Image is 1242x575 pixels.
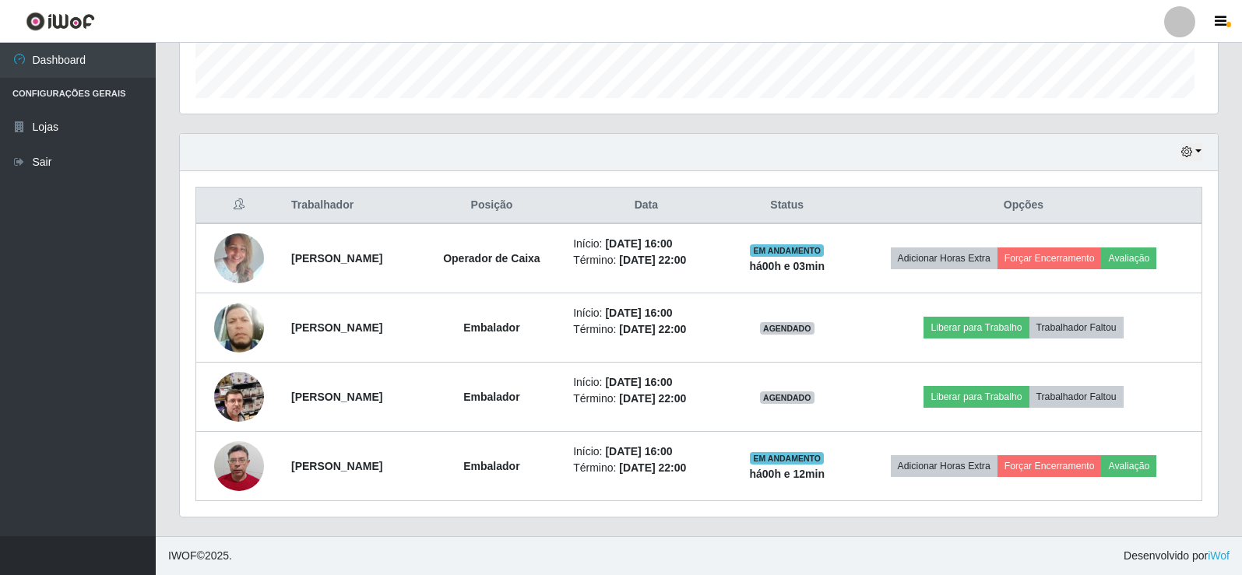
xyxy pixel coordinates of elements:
[997,247,1102,269] button: Forçar Encerramento
[463,391,519,403] strong: Embalador
[997,455,1102,477] button: Forçar Encerramento
[573,305,719,321] li: Início:
[463,321,519,334] strong: Embalador
[605,445,672,458] time: [DATE] 16:00
[214,433,264,500] img: 1729117608553.jpeg
[1208,549,1230,562] a: iWof
[924,317,1029,338] button: Liberar para Trabalho
[1101,247,1156,269] button: Avaliação
[749,260,825,272] strong: há 00 h e 03 min
[291,252,382,265] strong: [PERSON_NAME]
[291,321,382,334] strong: [PERSON_NAME]
[891,455,997,477] button: Adicionar Horas Extra
[282,188,420,224] th: Trabalhador
[750,244,824,257] span: EM ANDAMENTO
[573,236,719,252] li: Início:
[1124,548,1230,564] span: Desenvolvido por
[26,12,95,31] img: CoreUI Logo
[605,307,672,319] time: [DATE] 16:00
[846,188,1202,224] th: Opções
[619,323,686,335] time: [DATE] 22:00
[443,252,540,265] strong: Operador de Caixa
[750,452,824,465] span: EM ANDAMENTO
[564,188,728,224] th: Data
[214,225,264,291] img: 1740601468403.jpeg
[605,237,672,250] time: [DATE] 16:00
[168,548,232,564] span: © 2025 .
[619,392,686,405] time: [DATE] 22:00
[420,188,564,224] th: Posição
[573,444,719,460] li: Início:
[463,460,519,472] strong: Embalador
[1101,455,1156,477] button: Avaliação
[573,321,719,338] li: Término:
[1029,317,1124,338] button: Trabalhador Faltou
[728,188,846,224] th: Status
[291,460,382,472] strong: [PERSON_NAME]
[573,374,719,391] li: Início:
[749,468,825,480] strong: há 00 h e 12 min
[1029,386,1124,408] button: Trabalhador Faltou
[573,460,719,476] li: Término:
[619,461,686,474] time: [DATE] 22:00
[760,322,815,335] span: AGENDADO
[214,352,264,441] img: 1699235527028.jpeg
[619,254,686,266] time: [DATE] 22:00
[214,299,264,357] img: 1673493072415.jpeg
[291,391,382,403] strong: [PERSON_NAME]
[168,549,197,562] span: IWOF
[605,376,672,388] time: [DATE] 16:00
[573,391,719,407] li: Término:
[573,252,719,268] li: Término:
[891,247,997,269] button: Adicionar Horas Extra
[924,386,1029,408] button: Liberar para Trabalho
[760,391,815,404] span: AGENDADO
